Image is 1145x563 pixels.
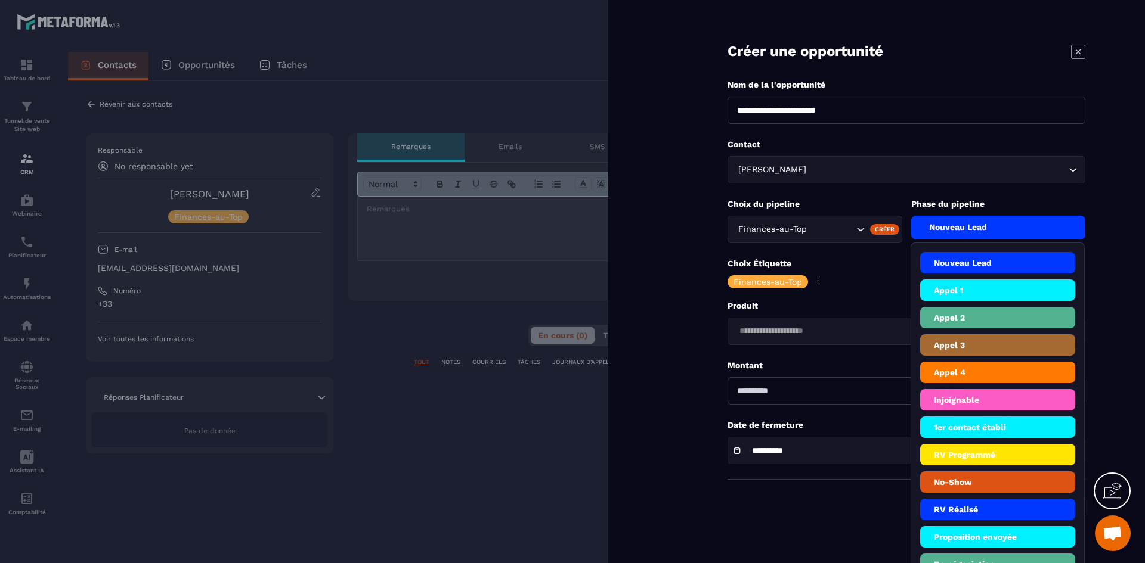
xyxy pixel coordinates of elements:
[734,278,802,286] p: Finances-au-Top
[1095,515,1131,551] div: Ouvrir le chat
[728,42,883,61] p: Créer une opportunité
[870,224,899,235] div: Créer
[728,216,902,243] div: Search for option
[728,318,1085,345] div: Search for option
[728,258,1085,269] p: Choix Étiquette
[728,139,1085,150] p: Contact
[728,156,1085,183] div: Search for option
[728,419,1085,431] p: Date de fermeture
[728,198,902,210] p: Choix du pipeline
[809,163,1066,176] input: Search for option
[728,360,1085,371] p: Montant
[809,223,853,236] input: Search for option
[911,198,1086,210] p: Phase du pipeline
[735,223,809,236] span: Finances-au-Top
[728,79,1085,91] p: Nom de la l'opportunité
[735,325,1066,338] input: Search for option
[728,300,1085,312] p: Produit
[735,163,809,176] span: [PERSON_NAME]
